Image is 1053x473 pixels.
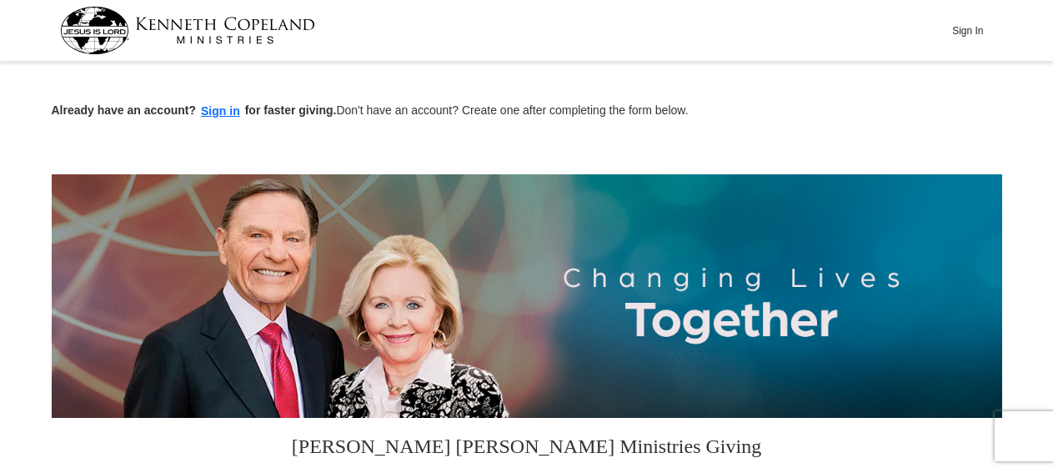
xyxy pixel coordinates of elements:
strong: Already have an account? for faster giving. [52,103,337,117]
img: kcm-header-logo.svg [60,7,315,54]
button: Sign In [943,18,993,43]
button: Sign in [196,102,245,121]
p: Don't have an account? Create one after completing the form below. [52,102,1002,121]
